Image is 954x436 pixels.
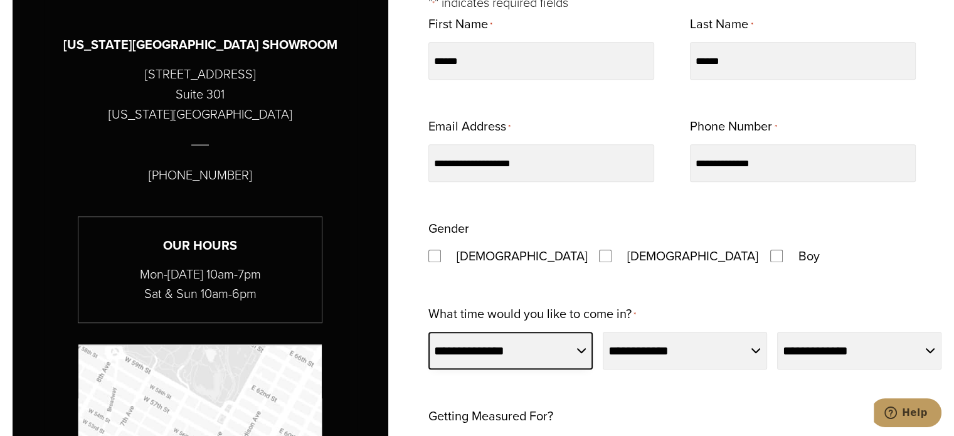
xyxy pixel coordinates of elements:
[63,35,337,55] h3: [US_STATE][GEOGRAPHIC_DATA] SHOWROOM
[615,245,765,267] label: [DEMOGRAPHIC_DATA]
[444,245,595,267] label: [DEMOGRAPHIC_DATA]
[690,115,776,139] label: Phone Number
[78,236,322,255] h3: Our Hours
[428,217,469,240] legend: Gender
[428,115,511,139] label: Email Address
[874,398,941,430] iframe: Opens a widget where you can chat to one of our agents
[149,165,252,185] p: [PHONE_NUMBER]
[428,302,636,327] label: What time would you like to come in?
[78,265,322,304] p: Mon-[DATE] 10am-7pm Sat & Sun 10am-6pm
[428,13,492,37] label: First Name
[690,13,753,37] label: Last Name
[428,405,553,427] legend: Getting Measured For?
[109,64,292,124] p: [STREET_ADDRESS] Suite 301 [US_STATE][GEOGRAPHIC_DATA]
[786,245,832,267] label: Boy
